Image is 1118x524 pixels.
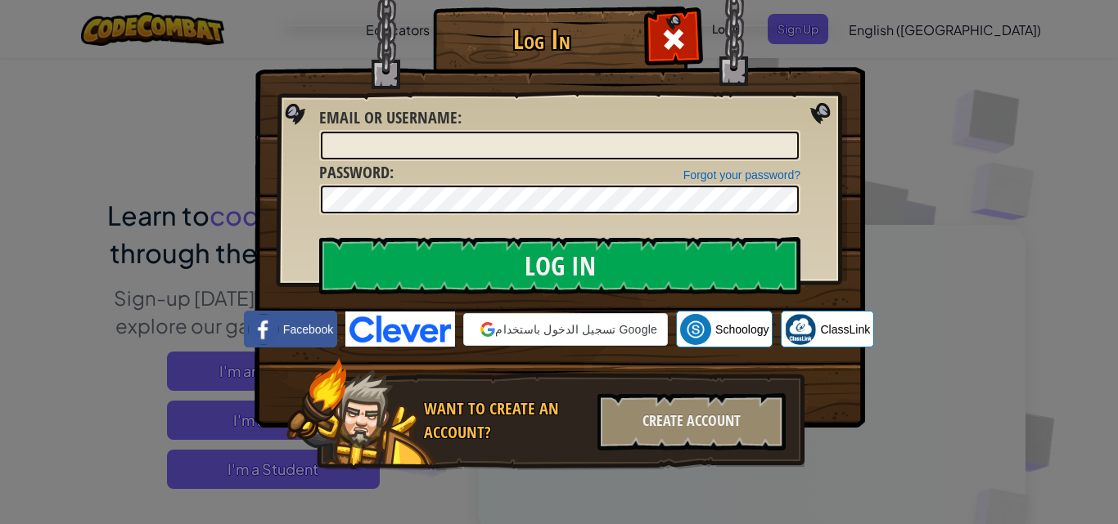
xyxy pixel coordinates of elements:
[597,393,786,450] div: Create Account
[437,25,646,54] h1: Log In
[424,397,588,444] div: Want to create an account?
[463,313,668,346] div: تسجيل الدخول باستخدام Google
[820,321,870,338] span: ClassLink
[283,321,333,338] span: Facebook
[319,106,462,130] label: :
[248,314,279,345] img: facebook_small.png
[785,314,816,345] img: classlink-logo-small.png
[715,321,769,338] span: Schoology
[319,237,800,294] input: Log In
[319,106,458,128] span: Email or Username
[319,161,394,185] label: :
[683,168,800,181] a: Forgot your password?
[680,314,711,345] img: schoology.png
[345,311,455,347] img: clever-logo-blue.png
[495,321,657,338] span: تسجيل الدخول باستخدام Google
[319,161,390,183] span: Password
